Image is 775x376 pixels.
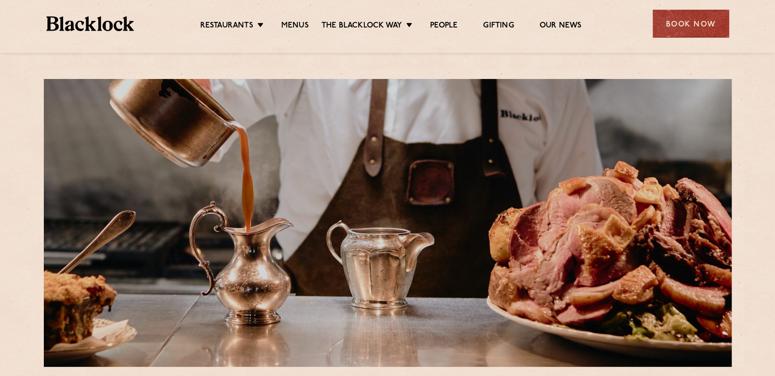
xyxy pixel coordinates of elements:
[483,21,514,32] a: Gifting
[322,21,402,32] a: The Blacklock Way
[200,21,253,32] a: Restaurants
[540,21,582,32] a: Our News
[430,21,458,32] a: People
[653,10,729,38] div: Book Now
[281,21,309,32] a: Menus
[46,16,135,31] img: BL_Textured_Logo-footer-cropped.svg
